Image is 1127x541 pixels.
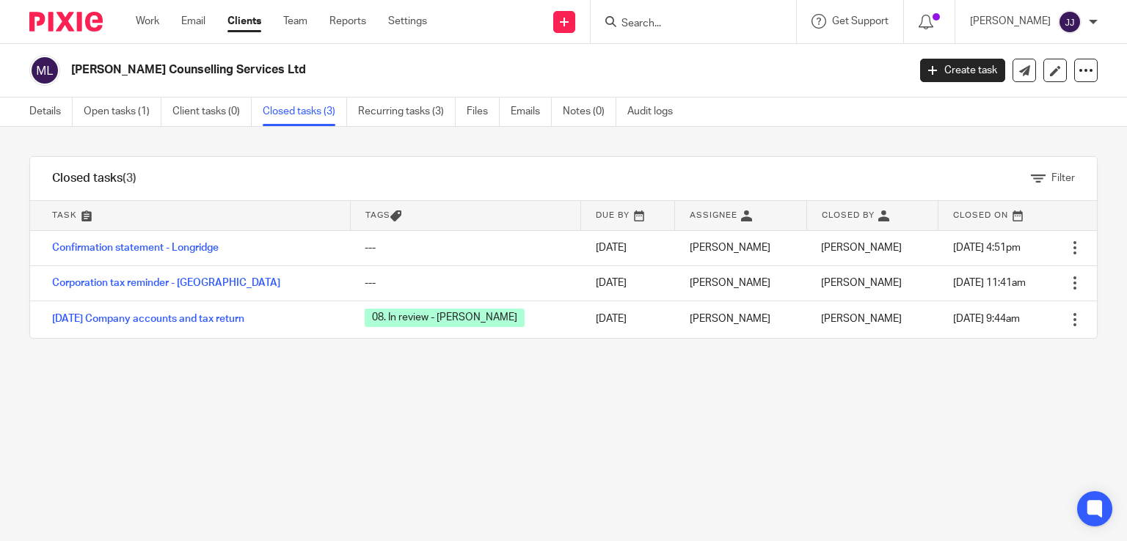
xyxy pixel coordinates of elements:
a: Corporation tax reminder - [GEOGRAPHIC_DATA] [52,278,280,288]
a: Create task [920,59,1005,82]
a: [DATE] Company accounts and tax return [52,314,244,324]
a: Emails [511,97,552,126]
div: --- [365,240,566,255]
span: [DATE] 9:44am [953,314,1020,324]
span: [DATE] 4:51pm [953,243,1021,253]
img: svg%3E [29,55,60,86]
td: [PERSON_NAME] [675,265,806,301]
a: Open tasks (1) [84,97,161,126]
a: Reports [329,14,366,29]
a: Team [283,14,307,29]
a: Audit logs [627,97,684,126]
a: Work [136,14,159,29]
img: svg%3E [1058,10,1082,34]
span: (3) [123,172,136,184]
td: [DATE] [581,301,675,338]
input: Search [620,18,752,31]
a: Details [29,97,73,126]
a: Settings [388,14,427,29]
th: Tags [350,201,581,230]
span: Filter [1051,173,1075,183]
span: [PERSON_NAME] [821,314,902,324]
a: Closed tasks (3) [263,97,347,126]
a: Confirmation statement - Longridge [52,243,219,253]
a: Client tasks (0) [172,97,252,126]
span: [PERSON_NAME] [821,243,902,253]
h1: Closed tasks [52,171,136,186]
span: [PERSON_NAME] [821,278,902,288]
p: [PERSON_NAME] [970,14,1051,29]
a: Notes (0) [563,97,616,126]
a: Email [181,14,205,29]
td: [DATE] [581,230,675,265]
h2: [PERSON_NAME] Counselling Services Ltd [71,62,733,78]
a: Recurring tasks (3) [358,97,456,126]
a: Files [467,97,500,126]
td: [PERSON_NAME] [675,301,806,338]
td: [PERSON_NAME] [675,230,806,265]
div: --- [365,276,566,290]
img: Pixie [29,12,103,32]
span: [DATE] 11:41am [953,278,1026,288]
td: [DATE] [581,265,675,301]
span: 08. In review - [PERSON_NAME] [365,309,525,327]
a: Clients [227,14,261,29]
span: Get Support [832,16,889,26]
